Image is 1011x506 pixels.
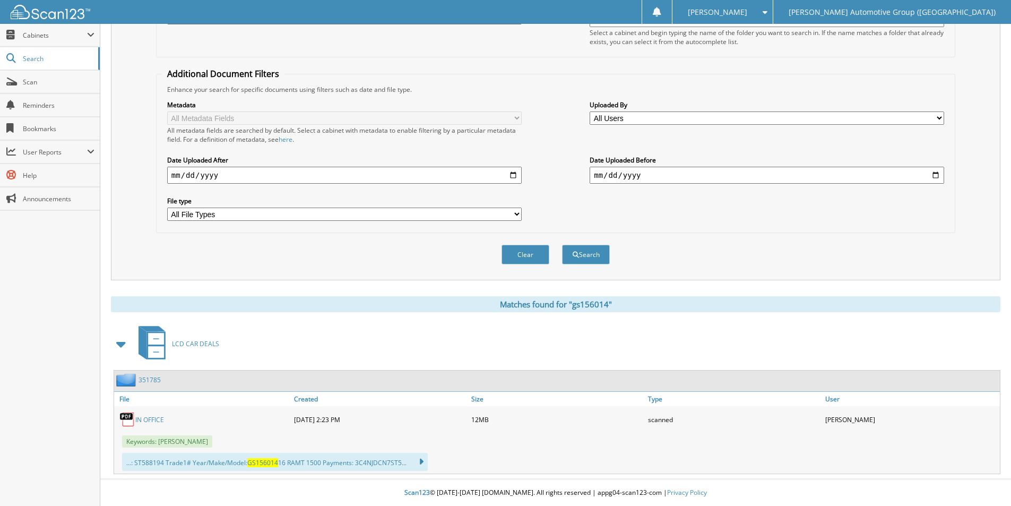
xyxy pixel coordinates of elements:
div: All metadata fields are searched by default. Select a cabinet with metadata to enable filtering b... [167,126,522,144]
input: start [167,167,522,184]
legend: Additional Document Filters [162,68,284,80]
span: Scan123 [404,488,430,497]
label: Metadata [167,100,522,109]
span: LCD CAR DEALS [172,339,219,348]
button: Search [562,245,610,264]
span: Search [23,54,93,63]
div: Select a cabinet and begin typing the name of the folder you want to search in. If the name match... [590,28,944,46]
span: Reminders [23,101,94,110]
span: [PERSON_NAME] [688,9,747,15]
img: folder2.png [116,373,139,387]
span: Bookmarks [23,124,94,133]
a: IN OFFICE [135,415,164,424]
div: © [DATE]-[DATE] [DOMAIN_NAME]. All rights reserved | appg04-scan123-com | [100,480,1011,506]
div: Enhance your search for specific documents using filters such as date and file type. [162,85,949,94]
div: [DATE] 2:23 PM [291,409,469,430]
label: Uploaded By [590,100,944,109]
div: Matches found for "gs156014" [111,296,1000,312]
a: LCD CAR DEALS [132,323,219,365]
input: end [590,167,944,184]
div: scanned [645,409,823,430]
img: PDF.png [119,411,135,427]
span: Cabinets [23,31,87,40]
a: File [114,392,291,406]
a: Privacy Policy [667,488,707,497]
div: ...: ST588194 Trade1# Year/Make/Model: 16 RAMT 1500 Payments: 3C4NJDCN7ST5... [122,453,428,471]
div: [PERSON_NAME] [823,409,1000,430]
a: Created [291,392,469,406]
span: Help [23,171,94,180]
a: Type [645,392,823,406]
a: User [823,392,1000,406]
div: 12MB [469,409,646,430]
button: Clear [502,245,549,264]
span: Keywords: [PERSON_NAME] [122,435,212,448]
span: Scan [23,78,94,87]
span: User Reports [23,148,87,157]
label: Date Uploaded Before [590,156,944,165]
a: here [279,135,292,144]
a: 351785 [139,375,161,384]
label: File type [167,196,522,205]
a: Size [469,392,646,406]
span: Announcements [23,194,94,203]
span: GS156014 [247,458,278,467]
iframe: Chat Widget [958,455,1011,506]
label: Date Uploaded After [167,156,522,165]
img: scan123-logo-white.svg [11,5,90,19]
span: [PERSON_NAME] Automotive Group ([GEOGRAPHIC_DATA]) [789,9,996,15]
